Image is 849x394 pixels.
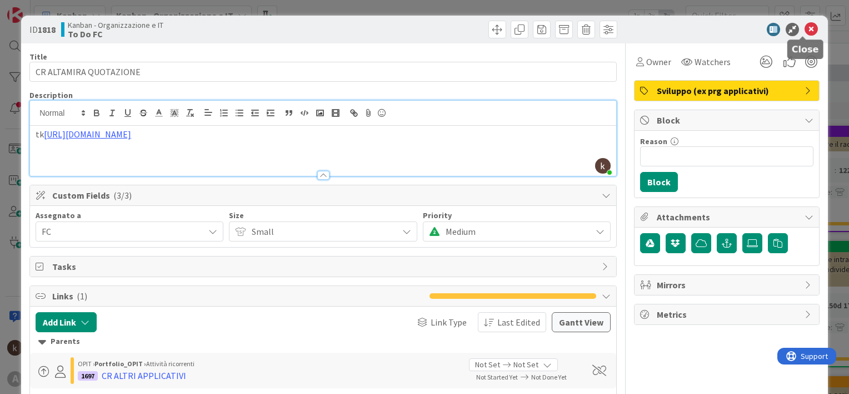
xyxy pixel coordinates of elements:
div: Parents [38,336,608,348]
label: Reason [640,136,667,146]
span: OPIT › [78,359,94,368]
p: tk [36,128,611,141]
a: [URL][DOMAIN_NAME] [44,129,131,140]
span: FC [42,225,204,238]
span: ID [29,23,56,36]
span: Sviluppo (ex prg applicativi) [657,84,799,97]
span: ( 3/3 ) [113,190,132,201]
b: 1818 [38,24,56,35]
h5: Close [792,44,819,55]
div: Assegnato a [36,211,223,219]
span: ( 1 ) [77,290,87,302]
span: Watchers [695,55,731,68]
div: CR ALTRI APPLICATIVI [102,369,186,382]
span: Links [52,289,424,303]
b: To Do FC [68,29,163,38]
span: Block [657,114,799,127]
span: Not Done Yet [531,373,567,381]
img: AAcHTtd5rm-Hw59dezQYKVkaI0MZoYjvbSZnFopdN0t8vu62=s96-c [595,158,611,174]
span: Tasks [52,260,596,273]
span: Medium [446,224,586,239]
div: 1697 [78,371,98,381]
span: Last Edited [497,316,540,329]
span: Custom Fields [52,189,596,202]
button: Last Edited [478,312,546,332]
span: Support [23,2,51,15]
button: Add Link [36,312,97,332]
span: Mirrors [657,278,799,292]
div: Priority [423,211,611,219]
div: Size [229,211,417,219]
button: Block [640,172,678,192]
label: Title [29,52,47,62]
span: Attività ricorrenti [146,359,194,368]
span: Not Started Yet [476,373,518,381]
span: Attachments [657,210,799,224]
span: Not Set [513,359,538,371]
span: Description [29,90,73,100]
span: Metrics [657,308,799,321]
span: Owner [646,55,671,68]
span: Small [252,224,392,239]
span: Link Type [431,316,467,329]
span: Kanban - Organizzazione e IT [68,21,163,29]
button: Gantt View [552,312,611,332]
span: Not Set [475,359,500,371]
b: Portfolio_OPIT › [94,359,146,368]
input: type card name here... [29,62,617,82]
